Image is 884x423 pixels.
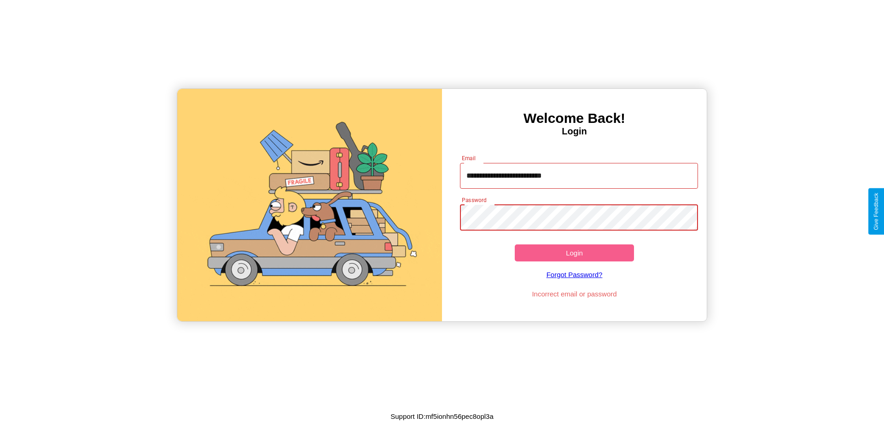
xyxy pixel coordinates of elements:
[873,193,879,230] div: Give Feedback
[462,196,486,204] label: Password
[455,261,694,288] a: Forgot Password?
[390,410,494,423] p: Support ID: mf5ionhn56pec8opl3a
[455,288,694,300] p: Incorrect email or password
[515,244,634,261] button: Login
[442,110,707,126] h3: Welcome Back!
[442,126,707,137] h4: Login
[462,154,476,162] label: Email
[177,89,442,321] img: gif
